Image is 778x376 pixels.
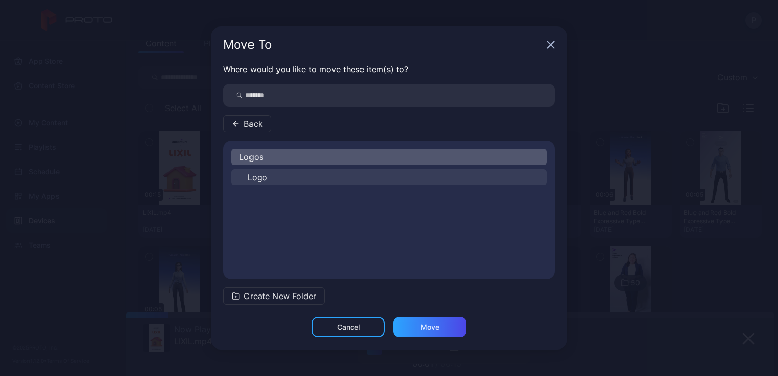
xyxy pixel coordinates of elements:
div: Move [421,323,439,331]
div: Cancel [337,323,360,331]
span: Create New Folder [244,290,316,302]
button: Create New Folder [223,287,325,305]
span: Logos [239,151,263,163]
span: Logo [247,171,267,183]
span: Back [244,118,263,130]
button: Cancel [312,317,385,337]
p: Where would you like to move these item(s) to? [223,63,555,75]
div: Move To [223,39,543,51]
button: Move [393,317,466,337]
button: Logo [231,169,547,185]
button: Back [223,115,271,132]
